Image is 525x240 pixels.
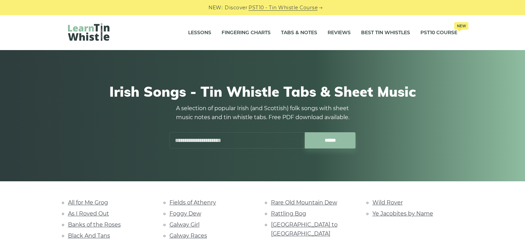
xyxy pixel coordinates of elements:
[271,210,306,217] a: Rattling Bog
[271,221,338,237] a: [GEOGRAPHIC_DATA] to [GEOGRAPHIC_DATA]
[328,24,351,41] a: Reviews
[169,210,201,217] a: Foggy Dew
[169,232,207,239] a: Galway Races
[222,24,271,41] a: Fingering Charts
[68,83,457,100] h1: Irish Songs - Tin Whistle Tabs & Sheet Music
[169,221,200,228] a: Galway Girl
[68,232,110,239] a: Black And Tans
[68,210,109,217] a: As I Roved Out
[372,210,433,217] a: Ye Jacobites by Name
[454,22,468,30] span: New
[420,24,457,41] a: PST10 CourseNew
[281,24,317,41] a: Tabs & Notes
[68,221,121,228] a: Banks of the Roses
[169,104,356,122] p: A selection of popular Irish (and Scottish) folk songs with sheet music notes and tin whistle tab...
[169,199,216,206] a: Fields of Athenry
[271,199,337,206] a: Rare Old Mountain Dew
[68,23,109,41] img: LearnTinWhistle.com
[68,199,108,206] a: All for Me Grog
[372,199,403,206] a: Wild Rover
[361,24,410,41] a: Best Tin Whistles
[188,24,211,41] a: Lessons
